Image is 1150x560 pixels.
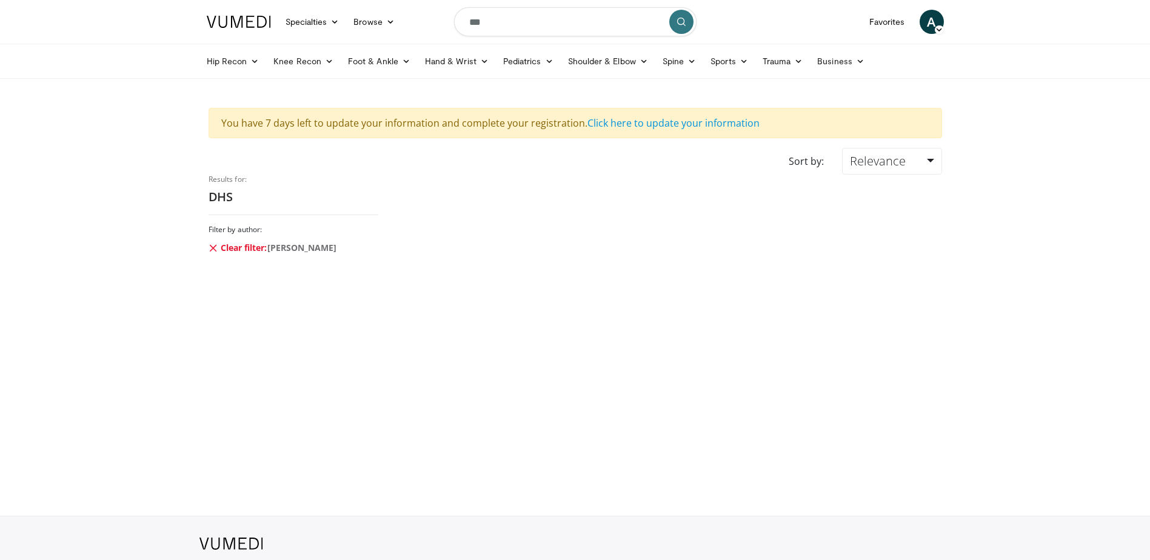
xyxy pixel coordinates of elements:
[209,175,378,184] p: Results for:
[755,49,811,73] a: Trauma
[209,225,378,235] h3: Filter by author:
[209,242,375,254] a: Clear filter:[PERSON_NAME]
[780,148,833,175] div: Sort by:
[266,49,341,73] a: Knee Recon
[454,7,697,36] input: Search topics, interventions
[655,49,703,73] a: Spine
[267,242,337,254] span: [PERSON_NAME]
[810,49,872,73] a: Business
[209,189,378,205] h2: DHS
[418,49,496,73] a: Hand & Wrist
[341,49,418,73] a: Foot & Ankle
[842,148,941,175] a: Relevance
[703,49,755,73] a: Sports
[862,10,912,34] a: Favorites
[920,10,944,34] a: A
[278,10,347,34] a: Specialties
[587,116,760,130] a: Click here to update your information
[209,108,942,138] div: You have 7 days left to update your information and complete your registration.
[850,153,906,169] span: Relevance
[199,538,263,550] img: VuMedi Logo
[561,49,655,73] a: Shoulder & Elbow
[199,49,267,73] a: Hip Recon
[207,16,271,28] img: VuMedi Logo
[496,49,561,73] a: Pediatrics
[346,10,402,34] a: Browse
